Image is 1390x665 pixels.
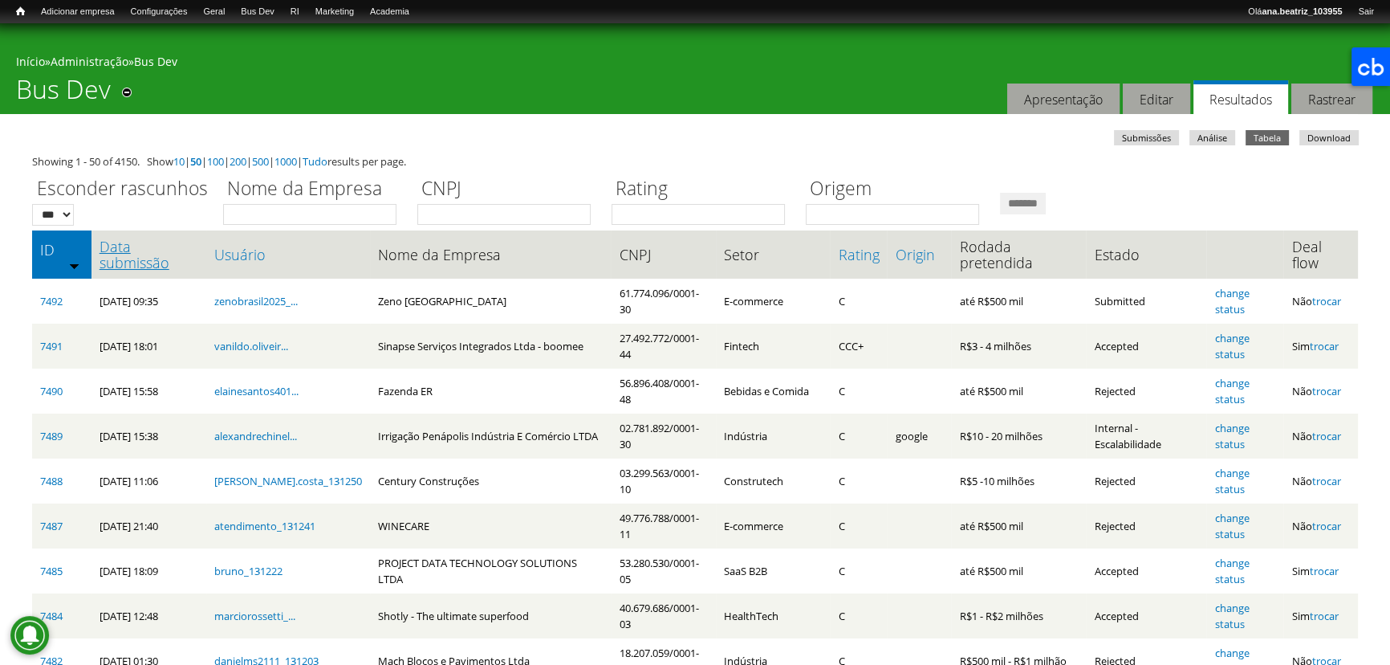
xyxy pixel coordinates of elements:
div: » » [16,54,1374,74]
td: Accepted [1086,324,1206,369]
a: change status [1214,376,1249,406]
a: Bus Dev [233,4,282,20]
td: 61.774.096/0001-30 [611,279,716,324]
td: 56.896.408/0001-48 [611,369,716,414]
a: trocar [1309,339,1338,353]
td: [DATE] 09:35 [91,279,206,324]
a: marciorossetti_... [214,609,295,623]
a: 50 [190,154,201,169]
a: Administração [51,54,128,69]
label: Origem [806,175,990,204]
td: até R$500 mil [951,549,1086,594]
td: Não [1283,459,1358,504]
td: R$1 - R$2 milhões [951,594,1086,638]
a: trocar [1311,384,1340,398]
a: Tabela [1246,130,1289,145]
h1: Bus Dev [16,74,111,114]
td: até R$500 mil [951,369,1086,414]
td: até R$500 mil [951,279,1086,324]
td: Sim [1283,324,1358,369]
td: R$5 -10 milhões [951,459,1086,504]
th: CNPJ [611,231,716,279]
td: 53.280.530/0001-05 [611,549,716,594]
div: Showing 1 - 50 of 4150. Show | | | | | | results per page. [32,153,1358,169]
a: 7491 [40,339,63,353]
td: Não [1283,504,1358,549]
a: Marketing [307,4,362,20]
a: Resultados [1193,80,1288,115]
a: trocar [1309,609,1338,623]
a: Análise [1189,130,1235,145]
th: Rodada pretendida [951,231,1086,279]
td: Irrigação Penápolis Indústria E Comércio LTDA [370,414,611,459]
td: C [830,459,887,504]
a: Usuário [214,247,362,263]
a: 7490 [40,384,63,398]
td: Fintech [716,324,830,369]
td: Não [1283,369,1358,414]
td: 40.679.686/0001-03 [611,594,716,638]
th: Deal flow [1283,231,1358,279]
label: CNPJ [417,175,601,204]
label: Nome da Empresa [223,175,407,204]
a: trocar [1309,564,1338,578]
a: Origin [895,247,943,263]
td: [DATE] 18:09 [91,549,206,594]
a: change status [1214,466,1249,496]
td: Fazenda ER [370,369,611,414]
a: 10 [173,154,185,169]
a: alexandrechinel... [214,429,297,443]
span: Início [16,6,25,17]
a: 200 [230,154,246,169]
td: Rejected [1086,459,1206,504]
td: 27.492.772/0001-44 [611,324,716,369]
a: vanildo.oliveir... [214,339,288,353]
td: HealthTech [716,594,830,638]
a: 7485 [40,564,63,578]
td: CCC+ [830,324,887,369]
a: Rastrear [1291,84,1372,115]
td: Zeno [GEOGRAPHIC_DATA] [370,279,611,324]
a: atendimento_131241 [214,519,315,533]
td: C [830,279,887,324]
a: elainesantos401... [214,384,299,398]
td: E-commerce [716,279,830,324]
td: Submitted [1086,279,1206,324]
a: ID [40,242,83,258]
td: [DATE] 12:48 [91,594,206,638]
a: change status [1214,556,1249,586]
a: change status [1214,286,1249,316]
td: Accepted [1086,549,1206,594]
a: Tudo [303,154,327,169]
td: R$10 - 20 milhões [951,414,1086,459]
td: PROJECT DATA TECHNOLOGY SOLUTIONS LTDA [370,549,611,594]
th: Nome da Empresa [370,231,611,279]
td: [DATE] 15:38 [91,414,206,459]
td: Century Construções [370,459,611,504]
a: Editar [1123,84,1190,115]
a: RI [282,4,307,20]
td: Bebidas e Comida [716,369,830,414]
td: WINECARE [370,504,611,549]
td: Shotly - The ultimate superfood [370,594,611,638]
a: 7484 [40,609,63,623]
a: 7489 [40,429,63,443]
td: Indústria [716,414,830,459]
a: Configurações [123,4,196,20]
a: 7492 [40,294,63,308]
td: C [830,549,887,594]
a: Oláana.beatriz_103955 [1240,4,1350,20]
td: Não [1283,279,1358,324]
td: Rejected [1086,369,1206,414]
td: 03.299.563/0001-10 [611,459,716,504]
a: 500 [252,154,269,169]
td: C [830,369,887,414]
a: Apresentação [1007,84,1120,115]
td: [DATE] 21:40 [91,504,206,549]
a: Bus Dev [134,54,177,69]
a: [PERSON_NAME].costa_131250 [214,474,362,488]
a: 100 [207,154,224,169]
td: E-commerce [716,504,830,549]
td: Sim [1283,549,1358,594]
a: Início [8,4,33,19]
